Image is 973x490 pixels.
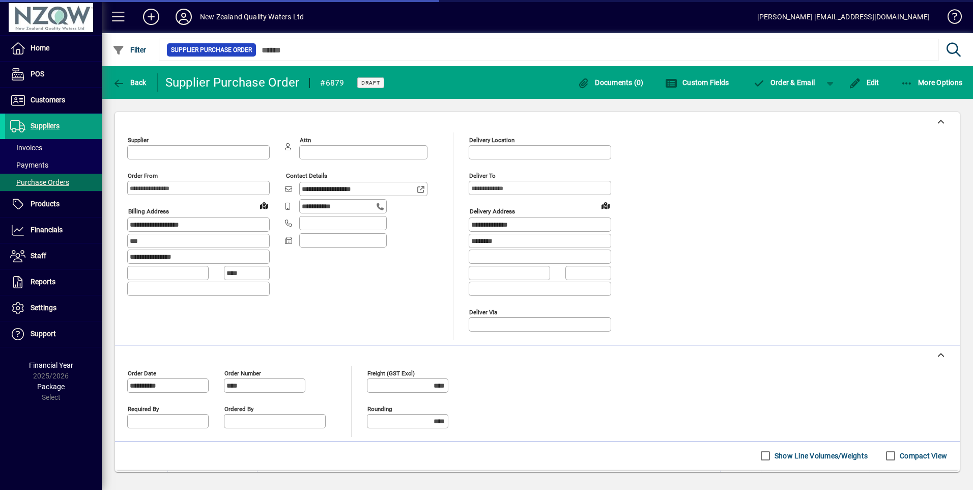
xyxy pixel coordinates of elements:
span: Edit [849,78,879,87]
div: [PERSON_NAME] [EMAIL_ADDRESS][DOMAIN_NAME] [757,9,930,25]
span: Supplier Purchase Order [171,45,252,55]
span: Package [37,383,65,391]
div: #6879 [320,75,344,91]
span: Products [31,200,60,208]
button: Order & Email [748,73,820,92]
span: Customers [31,96,65,104]
mat-label: Rounding [367,405,392,412]
a: Payments [5,156,102,174]
span: Financials [31,226,63,234]
a: View on map [256,197,272,213]
button: Custom Fields [663,73,732,92]
span: Back [112,78,147,87]
mat-label: Order from [128,172,158,179]
a: Staff [5,243,102,269]
mat-label: Order number [224,369,261,376]
span: POS [31,70,44,78]
app-page-header-button: Back [102,73,158,92]
a: Reports [5,269,102,295]
button: Back [110,73,149,92]
span: Filter [112,46,147,54]
span: More Options [901,78,963,87]
span: Documents (0) [578,78,644,87]
span: Support [31,330,56,338]
mat-label: Deliver To [469,172,496,179]
span: Reports [31,278,55,286]
a: Knowledge Base [940,2,960,35]
span: Home [31,44,49,52]
mat-label: Delivery Location [469,137,514,144]
span: Order & Email [753,78,815,87]
mat-label: Ordered by [224,405,253,412]
button: Documents (0) [575,73,646,92]
span: Suppliers [31,122,60,130]
mat-label: Supplier [128,137,149,144]
mat-label: Attn [300,137,311,144]
a: View on map [597,197,614,213]
span: Invoices [10,144,42,152]
label: Compact View [898,451,947,461]
a: Products [5,192,102,217]
button: More Options [898,73,965,92]
a: Invoices [5,139,102,156]
button: Profile [167,8,200,26]
button: Edit [846,73,882,92]
a: Support [5,321,102,347]
label: Show Line Volumes/Weights [772,451,868,461]
mat-label: Deliver via [469,308,497,315]
span: Staff [31,252,46,260]
span: Purchase Orders [10,178,69,186]
a: Home [5,36,102,61]
mat-label: Order date [128,369,156,376]
a: Customers [5,88,102,113]
div: Supplier Purchase Order [165,74,300,91]
div: New Zealand Quality Waters Ltd [200,9,304,25]
a: POS [5,62,102,87]
button: Filter [110,41,149,59]
span: Draft [361,79,380,86]
span: Custom Fields [665,78,729,87]
mat-label: Required by [128,405,159,412]
span: Payments [10,161,48,169]
a: Purchase Orders [5,174,102,191]
span: Settings [31,304,56,312]
a: Settings [5,295,102,321]
a: Financials [5,217,102,243]
button: Add [135,8,167,26]
span: Financial Year [29,361,73,369]
mat-label: Freight (GST excl) [367,369,415,376]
